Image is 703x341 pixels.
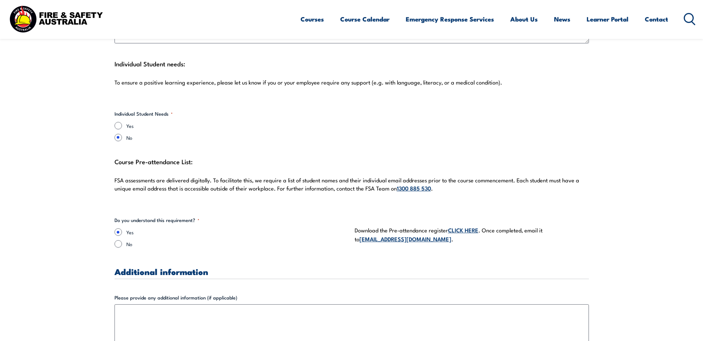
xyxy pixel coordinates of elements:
a: Learner Portal [587,9,629,29]
a: Course Calendar [340,9,389,29]
a: News [554,9,570,29]
a: [EMAIL_ADDRESS][DOMAIN_NAME] [359,235,451,243]
h3: Additional information [115,267,589,276]
a: Contact [645,9,668,29]
div: Course Pre-attendance List: [115,156,589,202]
a: Courses [301,9,324,29]
a: About Us [510,9,538,29]
legend: Individual Student Needs [115,110,173,117]
a: 1300 885 530 [397,184,431,192]
p: To ensure a positive learning experience, please let us know if you or your employee require any ... [115,79,589,86]
label: No [126,240,349,248]
label: Yes [126,228,349,236]
a: CLICK HERE [448,226,478,234]
label: Yes [126,122,349,129]
label: No [126,134,349,141]
div: Individual Student needs: [115,58,589,95]
label: Please provide any additional information (if applicable) [115,294,589,301]
p: FSA assessments are delivered digitally. To facilitate this, we require a list of student names a... [115,176,589,192]
legend: Do you understand this requirement? [115,216,199,224]
a: Emergency Response Services [406,9,494,29]
p: Download the Pre-attendance register . Once completed, email it to . [355,226,589,243]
